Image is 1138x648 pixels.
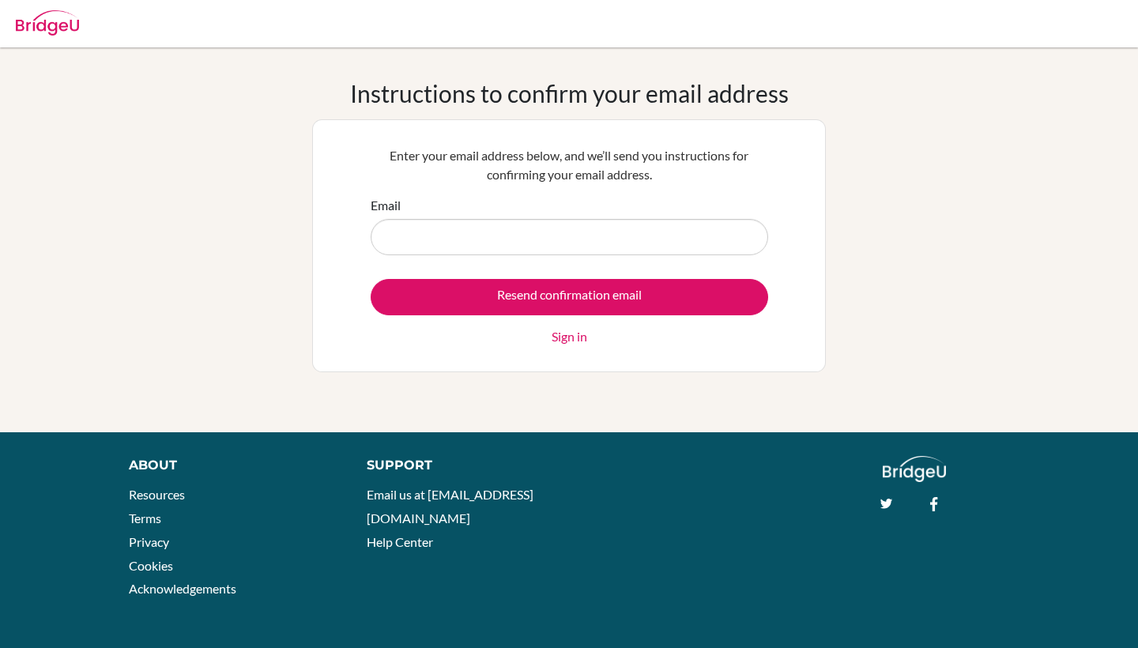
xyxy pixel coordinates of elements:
[367,456,553,475] div: Support
[367,534,433,549] a: Help Center
[129,558,173,573] a: Cookies
[371,279,768,315] input: Resend confirmation email
[552,327,587,346] a: Sign in
[367,487,533,526] a: Email us at [EMAIL_ADDRESS][DOMAIN_NAME]
[350,79,789,107] h1: Instructions to confirm your email address
[129,534,169,549] a: Privacy
[371,146,768,184] p: Enter your email address below, and we’ll send you instructions for confirming your email address.
[883,456,947,482] img: logo_white@2x-f4f0deed5e89b7ecb1c2cc34c3e3d731f90f0f143d5ea2071677605dd97b5244.png
[129,456,331,475] div: About
[129,581,236,596] a: Acknowledgements
[16,10,79,36] img: Bridge-U
[129,487,185,502] a: Resources
[129,510,161,526] a: Terms
[371,196,401,215] label: Email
